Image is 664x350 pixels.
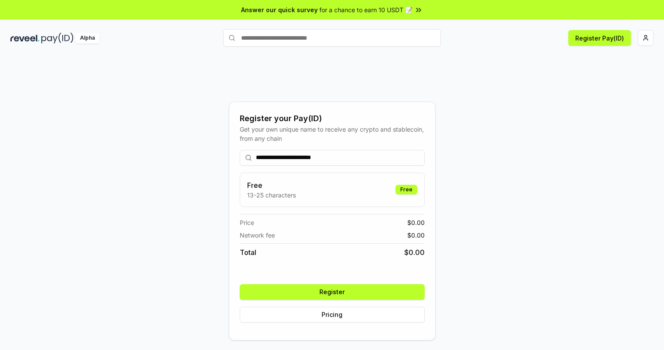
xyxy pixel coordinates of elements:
[241,5,318,14] span: Answer our quick survey
[41,33,74,44] img: pay_id
[240,247,256,258] span: Total
[240,218,254,227] span: Price
[240,112,425,125] div: Register your Pay(ID)
[319,5,412,14] span: for a chance to earn 10 USDT 📝
[247,190,296,200] p: 13-25 characters
[10,33,40,44] img: reveel_dark
[404,247,425,258] span: $ 0.00
[240,231,275,240] span: Network fee
[247,180,296,190] h3: Free
[407,231,425,240] span: $ 0.00
[240,284,425,300] button: Register
[75,33,100,44] div: Alpha
[407,218,425,227] span: $ 0.00
[240,125,425,143] div: Get your own unique name to receive any crypto and stablecoin, from any chain
[396,185,417,194] div: Free
[568,30,631,46] button: Register Pay(ID)
[240,307,425,323] button: Pricing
